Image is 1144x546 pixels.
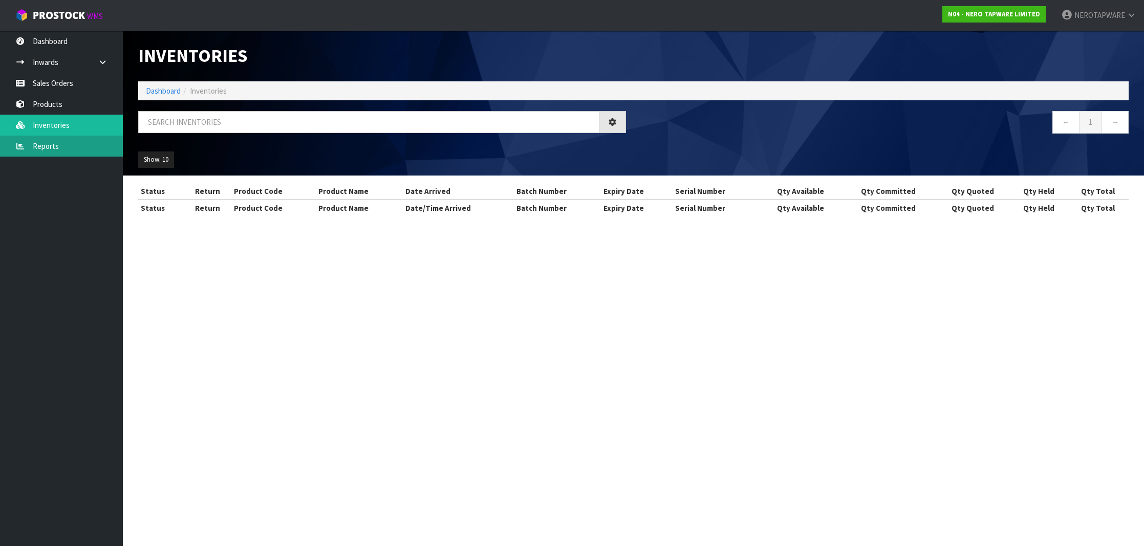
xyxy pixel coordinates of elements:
[231,183,316,200] th: Product Code
[138,200,184,216] th: Status
[403,200,514,216] th: Date/Time Arrived
[601,200,673,216] th: Expiry Date
[514,200,601,216] th: Batch Number
[15,9,28,21] img: cube-alt.png
[403,183,514,200] th: Date Arrived
[1079,111,1102,133] a: 1
[841,183,936,200] th: Qty Committed
[514,183,601,200] th: Batch Number
[146,86,181,96] a: Dashboard
[184,183,232,200] th: Return
[1067,200,1129,216] th: Qty Total
[87,11,103,21] small: WMS
[1052,111,1080,133] a: ←
[33,9,85,22] span: ProStock
[1010,200,1068,216] th: Qty Held
[138,111,599,133] input: Search inventories
[936,183,1010,200] th: Qty Quoted
[316,200,403,216] th: Product Name
[641,111,1129,136] nav: Page navigation
[138,46,626,66] h1: Inventories
[1067,183,1129,200] th: Qty Total
[1102,111,1129,133] a: →
[184,200,232,216] th: Return
[759,183,841,200] th: Qty Available
[601,183,673,200] th: Expiry Date
[673,200,760,216] th: Serial Number
[231,200,316,216] th: Product Code
[673,183,760,200] th: Serial Number
[841,200,936,216] th: Qty Committed
[138,183,184,200] th: Status
[190,86,227,96] span: Inventories
[936,200,1010,216] th: Qty Quoted
[759,200,841,216] th: Qty Available
[316,183,403,200] th: Product Name
[1010,183,1068,200] th: Qty Held
[948,10,1040,18] strong: N04 - NERO TAPWARE LIMITED
[1074,10,1125,20] span: NEROTAPWARE
[138,151,174,168] button: Show: 10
